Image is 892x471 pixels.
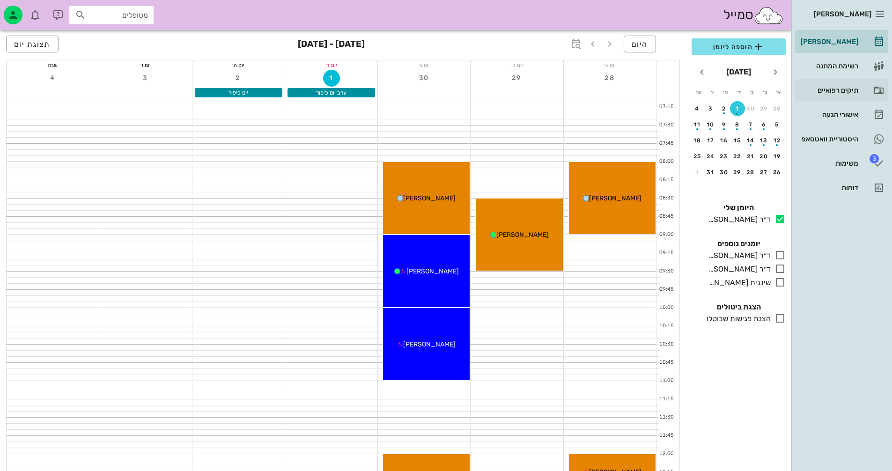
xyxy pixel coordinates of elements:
div: 22 [730,153,745,160]
div: 12:00 [656,450,676,458]
div: 3 [703,105,718,112]
span: תצוגת יום [14,40,51,49]
a: אישורי הגעה [795,103,888,126]
div: סמייל [723,5,784,25]
button: 21 [743,149,758,164]
div: 08:45 [656,213,676,221]
div: דוחות [799,184,858,191]
div: 15 [730,137,745,144]
button: 12 [770,133,785,148]
span: [PERSON_NAME] [403,194,456,202]
button: 23 [716,149,731,164]
div: שיננית [PERSON_NAME] [705,277,771,288]
span: 30 [416,74,433,82]
button: 27 [757,165,772,180]
th: ד׳ [732,84,745,100]
div: 21 [743,153,758,160]
button: 16 [716,133,731,148]
div: 11:45 [656,432,676,440]
div: 08:00 [656,158,676,166]
button: 8 [730,117,745,132]
div: 12 [770,137,785,144]
span: 1 [324,74,339,82]
button: 20 [757,149,772,164]
button: 18 [690,133,705,148]
span: [PERSON_NAME] [403,340,456,348]
div: יום א׳ [564,60,656,70]
div: 2 [716,105,731,112]
a: דוחות [795,177,888,199]
button: הוספה ליומן [692,38,786,55]
div: 30 [743,105,758,112]
div: 10:00 [656,304,676,312]
button: 29 [509,70,525,87]
div: תיקים רפואיים [799,87,858,94]
div: 24 [703,153,718,160]
button: חודש שעבר [767,64,784,81]
div: 28 [743,169,758,176]
div: 5 [770,121,785,128]
span: תג [870,154,879,163]
div: יום ב׳ [471,60,563,70]
div: 11 [690,121,705,128]
span: 29 [509,74,525,82]
button: 5 [770,117,785,132]
div: 7 [743,121,758,128]
button: 4 [44,70,61,87]
button: 29 [730,165,745,180]
div: 11:00 [656,377,676,385]
button: 4 [690,101,705,116]
div: 29 [757,105,772,112]
button: 22 [730,149,745,164]
div: רשימת המתנה [799,62,858,70]
div: יום ד׳ [285,60,377,70]
div: ד״ר [PERSON_NAME] [705,264,771,275]
h4: היומן שלי [692,202,786,213]
div: 07:45 [656,140,676,147]
div: 09:15 [656,249,676,257]
button: 26 [770,165,785,180]
button: 2 [716,101,731,116]
div: 1 [690,169,705,176]
span: 28 [601,74,618,82]
button: 24 [703,149,718,164]
h4: יומנים נוספים [692,238,786,250]
div: 09:45 [656,286,676,294]
button: 9 [716,117,731,132]
span: 2 [230,74,247,82]
div: 08:15 [656,176,676,184]
span: [PERSON_NAME] [814,10,871,18]
div: 8 [730,121,745,128]
div: 1 [730,105,745,112]
h3: [DATE] - [DATE] [298,36,365,54]
div: 10 [703,121,718,128]
button: 2 [230,70,247,87]
button: 25 [690,149,705,164]
button: 6 [757,117,772,132]
div: 11:15 [656,395,676,403]
button: היום [624,36,656,52]
div: 07:30 [656,121,676,129]
button: 30 [416,70,433,87]
div: 09:00 [656,231,676,239]
a: רשימת המתנה [795,55,888,77]
th: ש׳ [693,84,705,100]
button: 13 [757,133,772,148]
div: 20 [757,153,772,160]
button: 28 [743,165,758,180]
button: 1 [323,70,340,87]
div: 17 [703,137,718,144]
th: ו׳ [706,84,718,100]
button: 30 [716,165,731,180]
div: ד״ר [PERSON_NAME] [705,250,771,261]
div: 31 [703,169,718,176]
div: יום ו׳ [99,60,192,70]
div: 30 [716,169,731,176]
div: 23 [716,153,731,160]
div: 08:30 [656,194,676,202]
button: 15 [730,133,745,148]
button: 29 [757,101,772,116]
div: 25 [690,153,705,160]
a: תיקים רפואיים [795,79,888,102]
span: ערב יום כיפור [316,89,346,96]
